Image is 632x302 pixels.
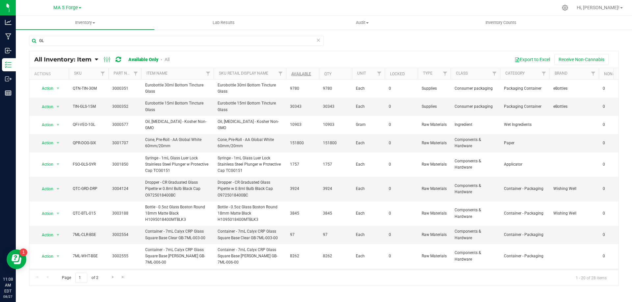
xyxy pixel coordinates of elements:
span: Raw Materials [422,253,447,259]
span: Container - Packaging [504,210,545,217]
p: 08/27 [3,294,13,299]
a: Lab Results [154,16,293,30]
span: Each [356,161,381,168]
span: 9780 [323,85,348,92]
inline-svg: Manufacturing [5,33,12,40]
span: Dropper - CR Graduated Glass Pipette w 0.8ml Bulb Black Cap O9725018400BC [145,179,210,198]
span: Container - 7mL Calyx CRP Glass Square Base [PERSON_NAME] GB-7ML-006-00 [218,247,282,266]
span: Each [356,140,381,146]
span: select [54,120,62,129]
span: Container - Packaging [504,186,545,192]
span: Wishing Well [553,210,595,217]
a: Filter [489,68,500,79]
span: Action [36,209,54,218]
span: select [54,160,62,169]
span: select [54,252,62,261]
a: Go to the next page [108,273,118,282]
a: Locked [390,72,405,76]
span: Cone, Pre-Roll - AA Global White 60mm/20mm [218,137,282,149]
inline-svg: Inventory [5,61,12,68]
span: 1 - 20 of 28 items [570,273,612,283]
span: Clear [316,36,321,44]
span: Container - 7mL Calyx CRP Glass Square Base Clear GB-7ML-003-00 [145,228,210,241]
span: 30343 [323,104,348,110]
div: Actions [34,72,66,76]
a: SKU [74,71,82,76]
span: 7ML-WHT-BSE [73,253,104,259]
span: Consumer packaging [455,104,496,110]
span: 3845 [323,210,348,217]
inline-svg: Analytics [5,19,12,26]
span: 3001850 [112,161,137,168]
span: Raw Materials [422,186,447,192]
span: Bottle - 0.5oz Glass Boston Round 18mm Matte Black H1095018400MTBLK3 [145,204,210,223]
span: 0 [603,232,628,238]
span: 3924 [290,186,315,192]
a: Item Name [146,71,168,76]
span: 3002555 [112,253,137,259]
span: Packaging Container [504,85,545,92]
span: 3003188 [112,210,137,217]
span: Each [356,232,381,238]
span: 3000351 [112,85,137,92]
span: Container - Packaging [504,232,545,238]
span: 7ML-CLR-BSE [73,232,104,238]
iframe: Resource center [7,249,26,269]
a: Inventory Counts [432,16,570,30]
inline-svg: Outbound [5,76,12,82]
span: 97 [290,232,315,238]
input: Search Item Name, Retail Display Name, SKU, Part Number... [29,36,324,46]
span: Eurobottle 30ml Bottom Tincture Glass [218,82,282,95]
a: Unit [357,71,366,76]
span: Raw Materials [422,122,447,128]
span: QTN-TIN-30M [73,85,104,92]
span: Supplies [422,85,447,92]
span: Cone, Pre-Roll - AA Global White 60mm/20mm [145,137,210,149]
span: 3002554 [112,232,137,238]
a: Go to the last page [118,273,128,282]
span: Raw Materials [422,210,447,217]
span: Audit [293,20,431,26]
span: Raw Materials [422,140,447,146]
a: Available Only [128,57,158,62]
span: 3004124 [112,186,137,192]
button: Receive Non-Cannabis [554,54,609,65]
span: Hi, [PERSON_NAME]! [577,5,619,10]
span: Action [36,84,54,93]
span: QTC-BTL-015 [73,210,104,217]
a: Qty [324,72,331,76]
span: Action [36,252,54,261]
span: 10903 [290,122,315,128]
span: select [54,184,62,194]
span: 0 [389,85,414,92]
span: 3845 [290,210,315,217]
span: Action [36,230,54,240]
span: Raw Materials [422,232,447,238]
span: Components & Hardware [455,228,496,241]
span: 9780 [290,85,315,92]
span: Packaging Container [504,104,545,110]
a: Filter [374,68,385,79]
span: Each [356,253,381,259]
p: 11:08 AM EDT [3,276,13,294]
span: 3924 [323,186,348,192]
span: 151800 [323,140,348,146]
span: Action [36,138,54,148]
a: Filter [539,68,549,79]
span: Applicator [504,161,545,168]
span: Action [36,160,54,169]
a: Part Number [114,71,140,76]
a: Filter [275,68,286,79]
a: Filter [588,68,599,79]
a: SKU Retail Display Name [219,71,268,76]
span: Wet Ingredients [504,122,545,128]
span: select [54,102,62,111]
span: Each [356,85,381,92]
span: Container - 7mL Calyx CRP Glass Square Base Clear GB-7ML-003-00 [218,228,282,241]
span: Bottle - 0.5oz Glass Boston Round 18mm Matte Black H1095018400MTBLK3 [218,204,282,223]
span: select [54,230,62,240]
span: All Inventory: Item [34,56,92,63]
a: Category [505,71,525,76]
span: Each [356,104,381,110]
span: QFI-VEO-1GL [73,122,104,128]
